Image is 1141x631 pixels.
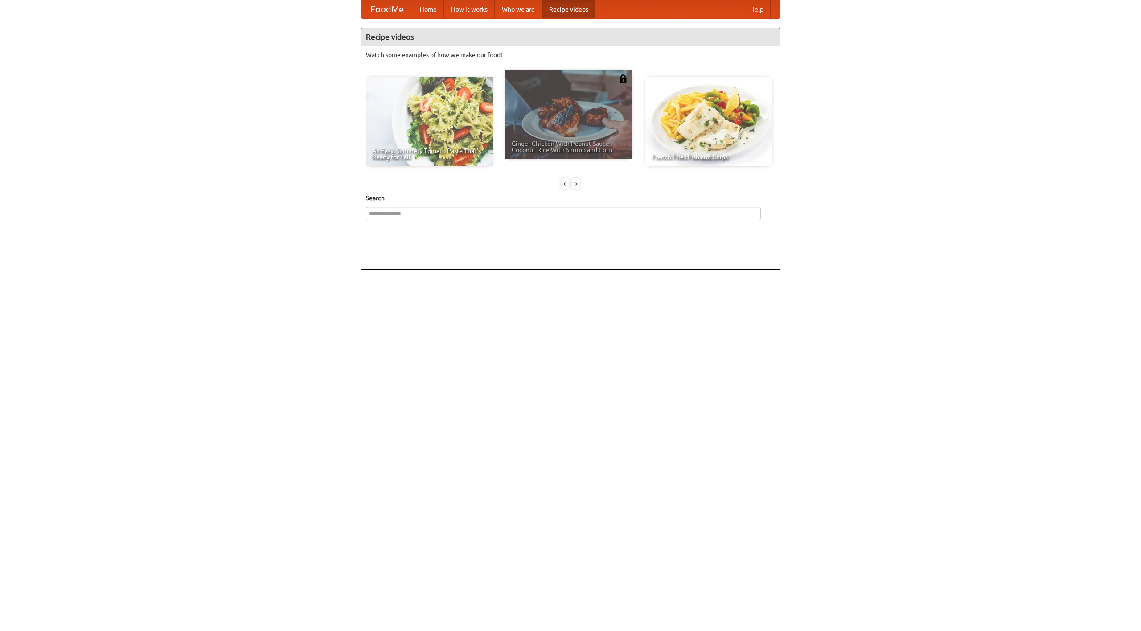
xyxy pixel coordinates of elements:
[743,0,771,18] a: Help
[542,0,595,18] a: Recipe videos
[572,178,580,189] div: »
[366,77,493,166] a: An Easy, Summery Tomato Pasta That's Ready for Fall
[372,148,486,160] span: An Easy, Summery Tomato Pasta That's Ready for Fall
[561,178,569,189] div: «
[444,0,495,18] a: How it works
[366,194,775,202] h5: Search
[366,50,775,59] p: Watch some examples of how we make our food!
[619,74,628,83] img: 483408.png
[645,77,772,166] a: French Fries Fish and Chips
[652,154,766,160] span: French Fries Fish and Chips
[413,0,444,18] a: Home
[361,28,780,46] h4: Recipe videos
[495,0,542,18] a: Who we are
[361,0,413,18] a: FoodMe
